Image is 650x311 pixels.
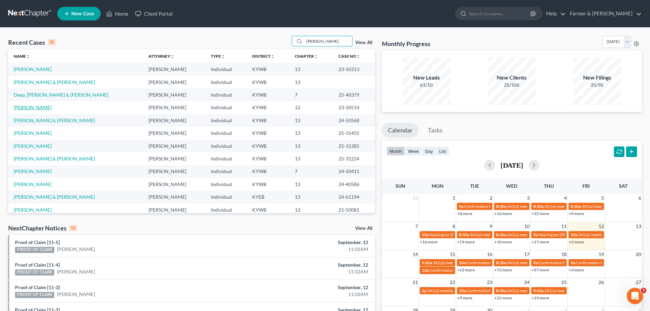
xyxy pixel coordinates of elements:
[289,114,333,127] td: 13
[289,101,333,114] td: 12
[422,288,427,293] span: 2p
[543,8,566,20] a: Help
[304,36,352,46] input: Search by name...
[333,127,375,139] td: 25-31455
[338,54,360,59] a: Case Nounfold_more
[457,239,475,244] a: +19 more
[57,291,95,298] a: [PERSON_NAME]
[289,88,333,101] td: 7
[466,260,544,265] span: Confirmation hearing for [PERSON_NAME]
[71,11,94,16] span: New Case
[143,88,205,101] td: [PERSON_NAME]
[355,40,372,45] a: View All
[601,194,605,202] span: 5
[57,268,95,275] a: [PERSON_NAME]
[295,54,318,59] a: Chapterunfold_more
[403,82,450,88] div: 61/10
[143,152,205,165] td: [PERSON_NAME]
[496,288,506,293] span: 8:30a
[289,165,333,178] td: 7
[449,250,456,258] span: 15
[449,278,456,286] span: 22
[422,268,429,273] span: 12p
[412,194,419,202] span: 31
[523,222,530,230] span: 10
[14,66,52,72] a: [PERSON_NAME]
[578,232,644,237] span: 341(a) meeting for [PERSON_NAME]
[15,284,60,290] a: Proof of Claim [11-3]
[289,178,333,190] td: 13
[533,204,544,209] span: 8:30a
[314,55,318,59] i: unfold_more
[459,288,466,293] span: 10a
[429,232,519,237] span: Hearing for [PERSON_NAME] & [PERSON_NAME]
[452,194,456,202] span: 1
[494,239,512,244] a: +10 more
[501,161,523,169] h2: [DATE]
[205,114,246,127] td: Individual
[635,250,642,258] span: 20
[205,101,246,114] td: Individual
[563,194,567,202] span: 4
[405,146,422,156] button: week
[289,203,333,216] td: 13
[255,261,368,268] div: September, 12
[15,247,54,253] div: PROOF OF CLAIM
[14,92,108,98] a: Deep, [PERSON_NAME] & [PERSON_NAME]
[532,267,549,272] a: +57 more
[533,232,538,237] span: 9a
[255,284,368,291] div: September, 12
[422,232,429,237] span: 10a
[452,222,456,230] span: 8
[569,239,584,244] a: +2 more
[143,76,205,88] td: [PERSON_NAME]
[387,146,405,156] button: month
[422,260,432,265] span: 9:45a
[573,82,621,88] div: 25/90
[355,226,372,231] a: View All
[489,194,493,202] span: 2
[205,203,246,216] td: Individual
[569,267,584,272] a: +3 more
[289,191,333,203] td: 13
[507,204,573,209] span: 341(a) meeting for [PERSON_NAME]
[533,288,544,293] span: 9:45a
[382,123,419,138] a: Calendar
[598,222,605,230] span: 12
[247,88,289,101] td: KYWB
[15,239,60,245] a: Proof of Claim [11-5]
[8,38,56,46] div: Recent Cases
[143,114,205,127] td: [PERSON_NAME]
[635,222,642,230] span: 13
[333,101,375,114] td: 23-50514
[496,232,506,237] span: 8:30a
[412,250,419,258] span: 14
[247,203,289,216] td: KYWB
[494,211,512,216] a: +16 more
[538,260,616,265] span: Confirmation hearing for [PERSON_NAME]
[333,88,375,101] td: 25-40379
[333,178,375,190] td: 24-40586
[247,114,289,127] td: KYWB
[430,268,543,273] span: Confirmation hearing for [PERSON_NAME] & [PERSON_NAME]
[132,8,176,20] a: Client Portal
[457,267,475,272] a: +22 more
[333,203,375,216] td: 21-50081
[247,178,289,190] td: KYWB
[496,260,506,265] span: 8:30a
[205,152,246,165] td: Individual
[143,127,205,139] td: [PERSON_NAME]
[14,117,95,123] a: [PERSON_NAME] & [PERSON_NAME]
[496,204,506,209] span: 8:30a
[459,204,463,209] span: 9a
[143,191,205,203] td: [PERSON_NAME]
[14,168,52,174] a: [PERSON_NAME]
[433,260,499,265] span: 341(a) meeting for [PERSON_NAME]
[494,267,512,272] a: +72 more
[333,140,375,152] td: 25-31385
[544,204,610,209] span: 341(a) meeting for [PERSON_NAME]
[289,127,333,139] td: 13
[14,104,52,110] a: [PERSON_NAME]
[247,165,289,178] td: KYWB
[532,295,549,300] a: +19 more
